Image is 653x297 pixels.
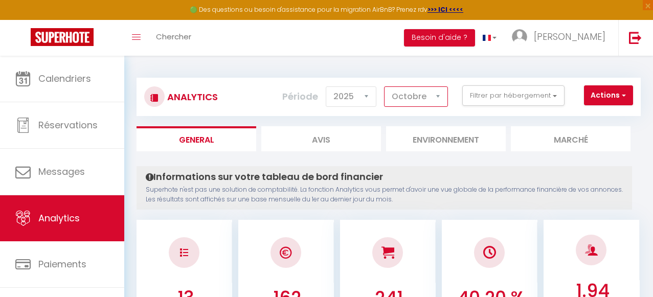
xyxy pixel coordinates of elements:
[511,126,631,151] li: Marché
[504,20,618,56] a: ... [PERSON_NAME]
[427,5,463,14] a: >>> ICI <<<<
[38,72,91,85] span: Calendriers
[386,126,506,151] li: Environnement
[584,85,633,106] button: Actions
[146,171,623,182] h4: Informations sur votre tableau de bord financier
[404,29,475,47] button: Besoin d'aide ?
[146,185,623,204] p: Superhote n'est pas une solution de comptabilité. La fonction Analytics vous permet d'avoir une v...
[462,85,565,106] button: Filtrer par hébergement
[282,85,318,108] label: Période
[180,248,188,257] img: NO IMAGE
[534,30,605,43] span: [PERSON_NAME]
[38,119,98,131] span: Réservations
[512,29,527,44] img: ...
[38,212,80,224] span: Analytics
[629,31,642,44] img: logout
[137,126,256,151] li: General
[261,126,381,151] li: Avis
[148,20,199,56] a: Chercher
[38,258,86,270] span: Paiements
[31,28,94,46] img: Super Booking
[165,85,218,108] h3: Analytics
[38,165,85,178] span: Messages
[156,31,191,42] span: Chercher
